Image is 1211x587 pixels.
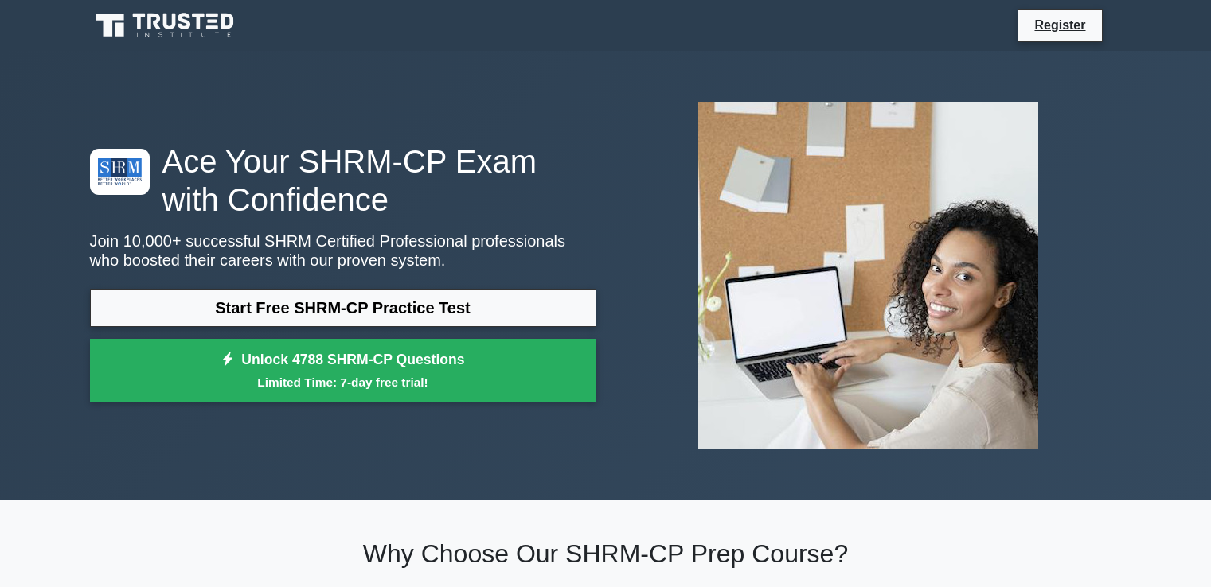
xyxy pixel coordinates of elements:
[90,289,596,327] a: Start Free SHRM-CP Practice Test
[110,373,576,391] small: Limited Time: 7-day free trial!
[90,142,596,219] h1: Ace Your SHRM-CP Exam with Confidence
[90,538,1122,569] h2: Why Choose Our SHRM-CP Prep Course?
[90,231,596,270] p: Join 10,000+ successful SHRM Certified Professional professionals who boosted their careers with ...
[1025,15,1095,35] a: Register
[90,339,596,402] a: Unlock 4788 SHRM-CP QuestionsLimited Time: 7-day free trial!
